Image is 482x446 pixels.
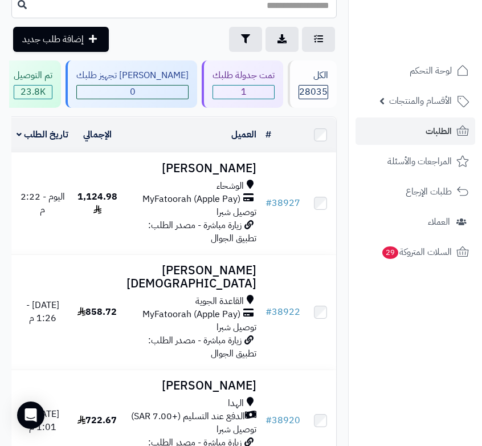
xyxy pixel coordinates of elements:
[21,190,65,217] span: اليوم - 2:22 م
[77,190,117,217] span: 1,124.98
[231,128,256,141] a: العميل
[285,60,339,108] a: الكل28035
[17,128,68,141] a: تاريخ الطلب
[76,69,189,82] div: [PERSON_NAME] تجهيز طلبك
[142,308,240,321] span: MyFatoorah (Apple Pay)
[217,423,256,436] span: توصيل شبرا
[265,196,300,210] a: #38927
[22,33,84,46] span: إضافة طلب جديد
[265,305,272,319] span: #
[217,180,244,193] span: الوشحاء
[26,298,59,325] span: [DATE] - 1:26 م
[131,410,245,423] span: الدفع عند التسليم (+7.00 SAR)
[63,60,199,108] a: [PERSON_NAME] تجهيز طلبك 0
[228,397,244,410] span: الهدا
[77,86,188,99] span: 0
[406,184,452,200] span: طلبات الإرجاع
[265,413,300,427] a: #38920
[1,60,63,108] a: تم التوصيل 23.8K
[17,402,44,429] div: Open Intercom Messenger
[265,305,300,319] a: #38922
[299,69,328,82] div: الكل
[356,238,475,266] a: السلات المتروكة29
[382,246,398,259] span: 29
[356,208,475,236] a: العملاء
[389,93,452,109] span: الأقسام والمنتجات
[217,205,256,219] span: توصيل شبرا
[356,117,475,145] a: الطلبات
[381,244,452,260] span: السلات المتروكة
[126,379,256,392] h3: [PERSON_NAME]
[148,334,256,360] span: زيارة مباشرة - مصدر الطلب: تطبيق الجوال
[13,27,109,52] a: إضافة طلب جديد
[83,128,112,141] a: الإجمالي
[265,413,272,427] span: #
[428,214,450,230] span: العملاء
[77,305,117,319] span: 858.72
[299,86,328,99] span: 28035
[265,196,272,210] span: #
[77,413,117,427] span: 722.67
[356,57,475,84] a: لوحة التحكم
[14,69,52,82] div: تم التوصيل
[217,321,256,334] span: توصيل شبرا
[142,193,240,206] span: MyFatoorah (Apple Pay)
[213,69,275,82] div: تمت جدولة طلبك
[410,63,452,79] span: لوحة التحكم
[387,153,452,169] span: المراجعات والأسئلة
[126,264,256,290] h3: [PERSON_NAME][DEMOGRAPHIC_DATA]
[199,60,285,108] a: تمت جدولة طلبك 1
[14,86,52,99] div: 23801
[426,123,452,139] span: الطلبات
[195,295,244,308] span: القاعدة الجوية
[213,86,274,99] span: 1
[126,162,256,175] h3: [PERSON_NAME]
[14,86,52,99] span: 23.8K
[356,148,475,175] a: المراجعات والأسئلة
[265,128,271,141] a: #
[356,178,475,205] a: طلبات الإرجاع
[148,218,256,245] span: زيارة مباشرة - مصدر الطلب: تطبيق الجوال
